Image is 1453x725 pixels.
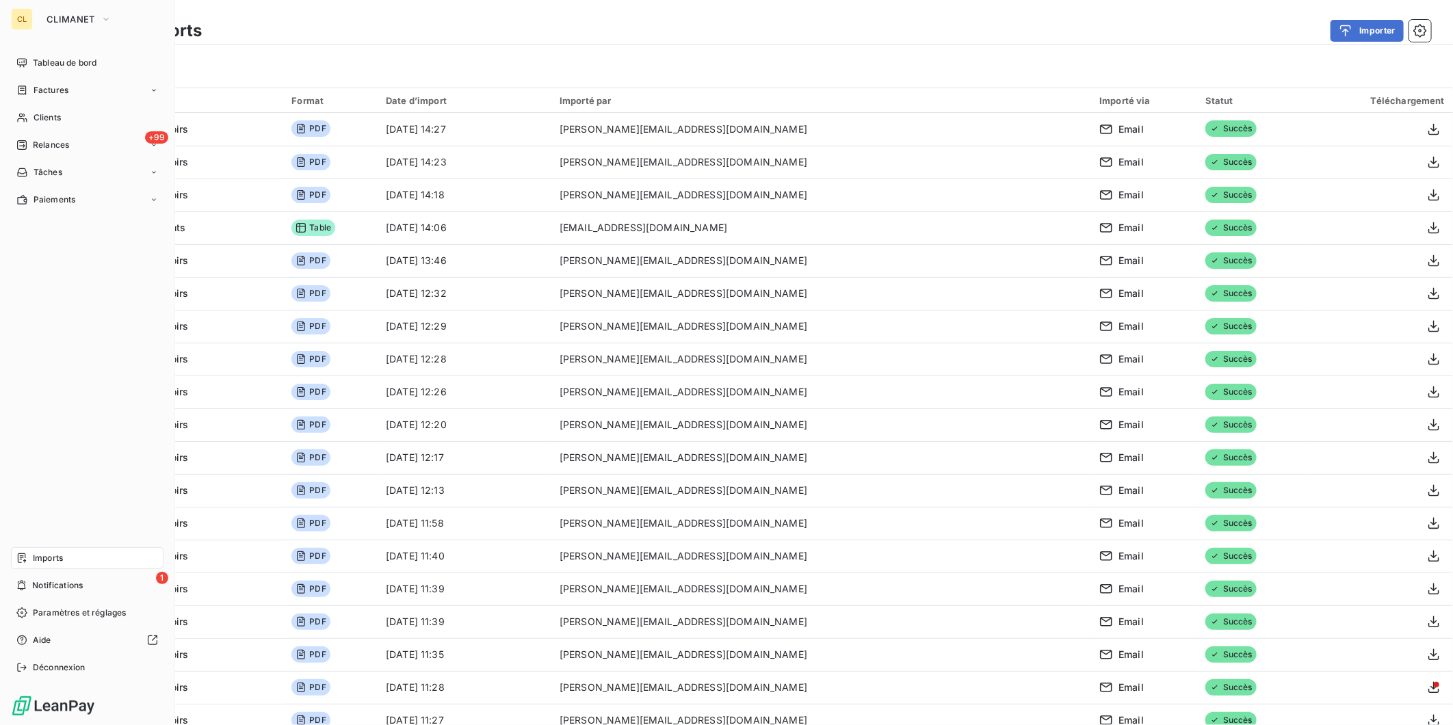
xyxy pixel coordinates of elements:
td: [DATE] 13:46 [378,244,551,277]
td: [PERSON_NAME][EMAIL_ADDRESS][DOMAIN_NAME] [551,671,1091,704]
span: Succès [1205,384,1257,400]
span: PDF [291,515,330,531]
span: Succès [1205,449,1257,466]
span: Email [1118,385,1144,399]
td: [PERSON_NAME][EMAIL_ADDRESS][DOMAIN_NAME] [551,605,1091,638]
span: Email [1118,418,1144,432]
td: [PERSON_NAME][EMAIL_ADDRESS][DOMAIN_NAME] [551,146,1091,179]
td: [DATE] 14:18 [378,179,551,211]
span: Succès [1205,581,1257,597]
span: Paramètres et réglages [33,607,126,619]
span: Email [1118,188,1144,202]
span: Notifications [32,579,83,592]
button: Importer [1331,20,1404,42]
td: [DATE] 14:27 [378,113,551,146]
td: [DATE] 12:28 [378,343,551,375]
span: Tableau de bord [33,57,96,69]
span: PDF [291,614,330,630]
span: Succès [1205,120,1257,137]
span: PDF [291,154,330,170]
span: Succès [1205,285,1257,302]
div: Importé via [1099,95,1189,106]
td: [DATE] 12:26 [378,375,551,408]
div: Importé par [560,95,1083,106]
td: [DATE] 14:23 [378,146,551,179]
td: [PERSON_NAME][EMAIL_ADDRESS][DOMAIN_NAME] [551,540,1091,572]
span: Email [1118,254,1144,267]
span: Succès [1205,679,1257,696]
span: Imports [33,552,63,564]
td: [DATE] 12:32 [378,277,551,310]
td: [DATE] 11:40 [378,540,551,572]
span: Email [1118,122,1144,136]
td: [DATE] 12:17 [378,441,551,474]
span: PDF [291,252,330,269]
td: [PERSON_NAME][EMAIL_ADDRESS][DOMAIN_NAME] [551,572,1091,605]
div: CL [11,8,33,30]
span: Succès [1205,351,1257,367]
div: Date d’import [386,95,543,106]
span: Tâches [34,166,62,179]
span: Email [1118,615,1144,629]
div: Format [291,95,369,106]
td: [PERSON_NAME][EMAIL_ADDRESS][DOMAIN_NAME] [551,179,1091,211]
td: [PERSON_NAME][EMAIL_ADDRESS][DOMAIN_NAME] [551,343,1091,375]
td: [DATE] 11:39 [378,572,551,605]
td: [DATE] 11:39 [378,605,551,638]
span: PDF [291,581,330,597]
td: [PERSON_NAME][EMAIL_ADDRESS][DOMAIN_NAME] [551,507,1091,540]
iframe: Intercom live chat [1406,678,1439,711]
span: Succès [1205,187,1257,203]
span: Succès [1205,252,1257,269]
td: [PERSON_NAME][EMAIL_ADDRESS][DOMAIN_NAME] [551,441,1091,474]
span: Email [1118,319,1144,333]
td: [DATE] 11:28 [378,671,551,704]
span: PDF [291,417,330,433]
td: [PERSON_NAME][EMAIL_ADDRESS][DOMAIN_NAME] [551,375,1091,408]
td: [DATE] 12:13 [378,474,551,507]
span: Paiements [34,194,75,206]
img: Logo LeanPay [11,695,96,717]
td: [DATE] 14:06 [378,211,551,244]
td: [DATE] 12:20 [378,408,551,441]
span: Factures [34,84,68,96]
td: [DATE] 12:29 [378,310,551,343]
span: Email [1118,155,1144,169]
span: Email [1118,516,1144,530]
span: PDF [291,482,330,499]
td: [DATE] 11:35 [378,638,551,671]
div: Téléchargement [1320,95,1445,106]
span: PDF [291,384,330,400]
span: PDF [291,351,330,367]
span: PDF [291,318,330,334]
td: [PERSON_NAME][EMAIL_ADDRESS][DOMAIN_NAME] [551,244,1091,277]
span: PDF [291,548,330,564]
td: [PERSON_NAME][EMAIL_ADDRESS][DOMAIN_NAME] [551,113,1091,146]
span: Succès [1205,220,1257,236]
span: Déconnexion [33,661,86,674]
span: PDF [291,449,330,466]
span: PDF [291,120,330,137]
span: PDF [291,285,330,302]
span: Email [1118,549,1144,563]
span: Email [1118,681,1144,694]
span: Aide [33,634,51,646]
div: Statut [1205,95,1303,106]
span: Email [1118,582,1144,596]
span: Succès [1205,515,1257,531]
span: Succès [1205,417,1257,433]
a: Aide [11,629,163,651]
span: Clients [34,111,61,124]
span: Email [1118,484,1144,497]
td: [PERSON_NAME][EMAIL_ADDRESS][DOMAIN_NAME] [551,638,1091,671]
span: Email [1118,451,1144,464]
span: 1 [156,572,168,584]
span: PDF [291,679,330,696]
span: Succès [1205,154,1257,170]
td: [DATE] 11:58 [378,507,551,540]
td: [PERSON_NAME][EMAIL_ADDRESS][DOMAIN_NAME] [551,310,1091,343]
span: PDF [291,646,330,663]
span: Email [1118,221,1144,235]
span: Succès [1205,548,1257,564]
span: Succès [1205,646,1257,663]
